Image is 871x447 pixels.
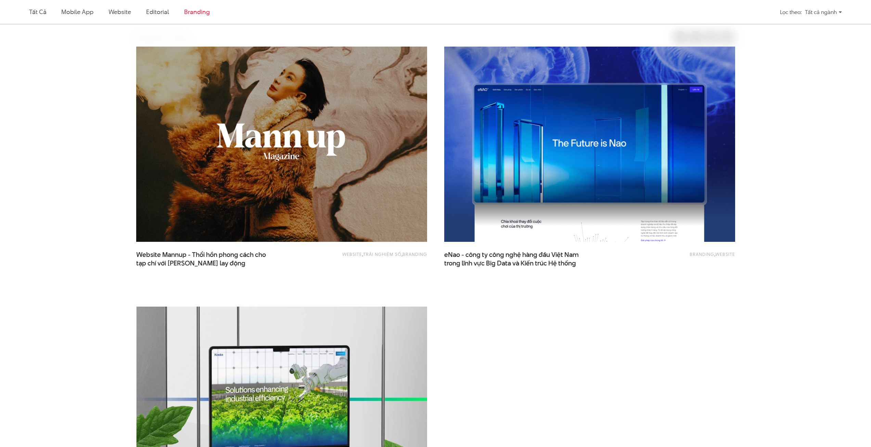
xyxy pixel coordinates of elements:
[108,8,131,16] a: Website
[363,251,401,257] a: Trải nghiệm số
[311,250,427,264] div: , ,
[444,47,735,242] img: eNao
[715,251,735,257] a: Website
[136,259,245,268] span: tạp chí với [PERSON_NAME] lay động
[402,251,427,257] a: Branding
[444,250,581,268] span: eNao - công ty công nghệ hàng đầu Việt Nam
[136,250,273,268] a: Website Mannup - Thổi hồn phong cách chotạp chí với [PERSON_NAME] lay động
[444,250,581,268] a: eNao - công ty công nghệ hàng đầu Việt Namtrong lĩnh vực Big Data và Kiến trúc Hệ thống
[342,251,362,257] a: Website
[121,37,441,251] img: website Mann up
[444,259,576,268] span: trong lĩnh vực Big Data và Kiến trúc Hệ thống
[690,251,714,257] a: Branding
[136,250,273,268] span: Website Mannup - Thổi hồn phong cách cho
[619,250,735,264] div: ,
[146,8,169,16] a: Editorial
[184,8,209,16] a: Branding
